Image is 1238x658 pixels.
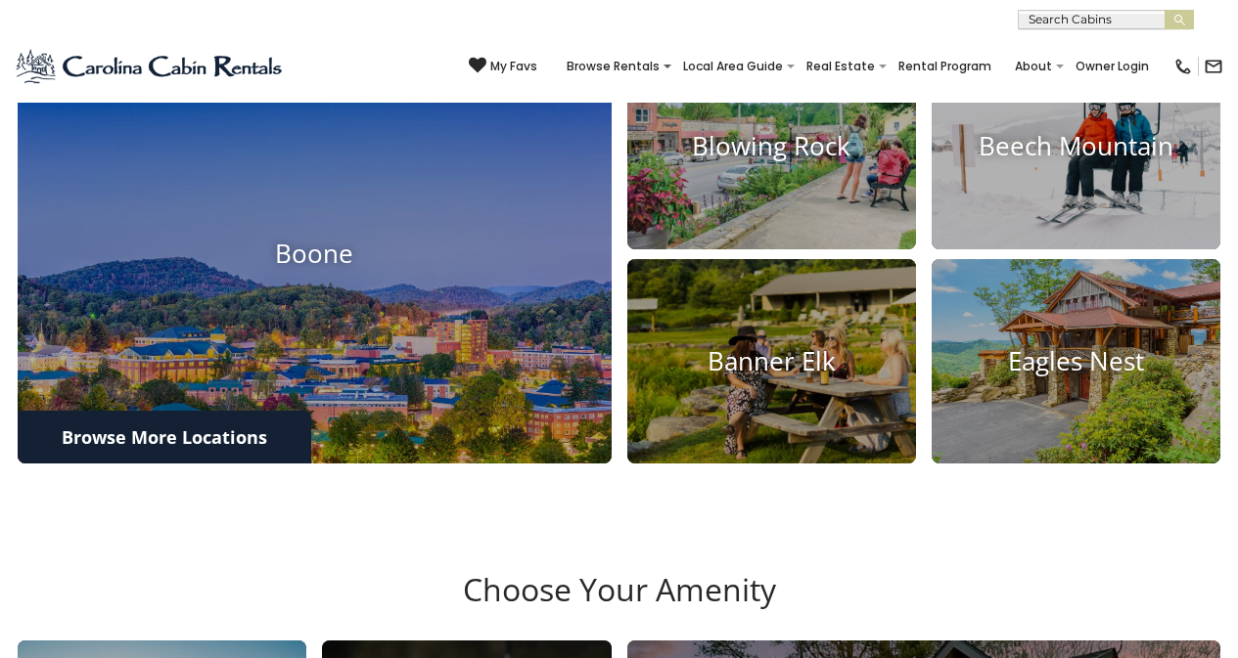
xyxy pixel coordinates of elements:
[15,47,286,86] img: Blue-2.png
[932,131,1220,161] h4: Beech Mountain
[18,411,311,463] a: Browse More Locations
[469,57,537,76] a: My Favs
[557,53,669,80] a: Browse Rentals
[627,259,916,464] a: Banner Elk
[15,571,1223,639] h3: Choose Your Amenity
[1173,57,1193,76] img: phone-regular-black.png
[18,239,612,269] h4: Boone
[627,44,916,249] a: Blowing Rock
[1005,53,1062,80] a: About
[627,131,916,161] h4: Blowing Rock
[18,44,612,464] a: Boone
[1204,57,1223,76] img: mail-regular-black.png
[932,259,1220,464] a: Eagles Nest
[932,44,1220,249] a: Beech Mountain
[490,58,537,75] span: My Favs
[673,53,793,80] a: Local Area Guide
[627,346,916,376] h4: Banner Elk
[932,346,1220,376] h4: Eagles Nest
[1066,53,1159,80] a: Owner Login
[797,53,885,80] a: Real Estate
[889,53,1001,80] a: Rental Program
